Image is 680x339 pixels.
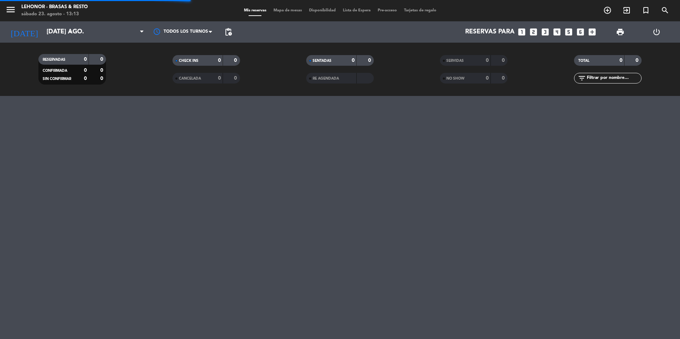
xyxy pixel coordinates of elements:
[603,6,612,15] i: add_circle_outline
[661,6,669,15] i: search
[642,6,650,15] i: turned_in_not
[224,28,233,36] span: pending_actions
[84,76,87,81] strong: 0
[576,27,585,37] i: looks_6
[552,27,562,37] i: looks_4
[352,58,355,63] strong: 0
[43,58,65,61] span: RESERVADAS
[636,58,640,63] strong: 0
[100,57,105,62] strong: 0
[374,9,400,12] span: Pre-acceso
[446,59,464,63] span: SERVIDAS
[179,77,201,80] span: CANCELADA
[21,11,88,18] div: sábado 23. agosto - 13:13
[100,76,105,81] strong: 0
[339,9,374,12] span: Lista de Espera
[5,4,16,17] button: menu
[43,77,71,81] span: SIN CONFIRMAR
[578,59,589,63] span: TOTAL
[517,27,526,37] i: looks_one
[616,28,625,36] span: print
[21,4,88,11] div: Lehonor - Brasas & Resto
[5,24,43,40] i: [DATE]
[638,21,675,43] div: LOG OUT
[368,58,372,63] strong: 0
[100,68,105,73] strong: 0
[218,76,221,81] strong: 0
[313,59,331,63] span: SENTADAS
[313,77,339,80] span: RE AGENDADA
[529,27,538,37] i: looks_two
[541,27,550,37] i: looks_3
[234,76,238,81] strong: 0
[586,74,641,82] input: Filtrar por nombre...
[578,74,586,82] i: filter_list
[465,28,515,36] span: Reservas para
[502,76,506,81] strong: 0
[588,27,597,37] i: add_box
[564,27,573,37] i: looks_5
[234,58,238,63] strong: 0
[622,6,631,15] i: exit_to_app
[84,68,87,73] strong: 0
[306,9,339,12] span: Disponibilidad
[446,77,464,80] span: NO SHOW
[43,69,67,72] span: CONFIRMADA
[179,59,198,63] span: CHECK INS
[400,9,440,12] span: Tarjetas de regalo
[270,9,306,12] span: Mapa de mesas
[620,58,622,63] strong: 0
[84,57,87,62] strong: 0
[218,58,221,63] strong: 0
[5,4,16,15] i: menu
[66,28,75,36] i: arrow_drop_down
[240,9,270,12] span: Mis reservas
[486,58,489,63] strong: 0
[652,28,661,36] i: power_settings_new
[486,76,489,81] strong: 0
[502,58,506,63] strong: 0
